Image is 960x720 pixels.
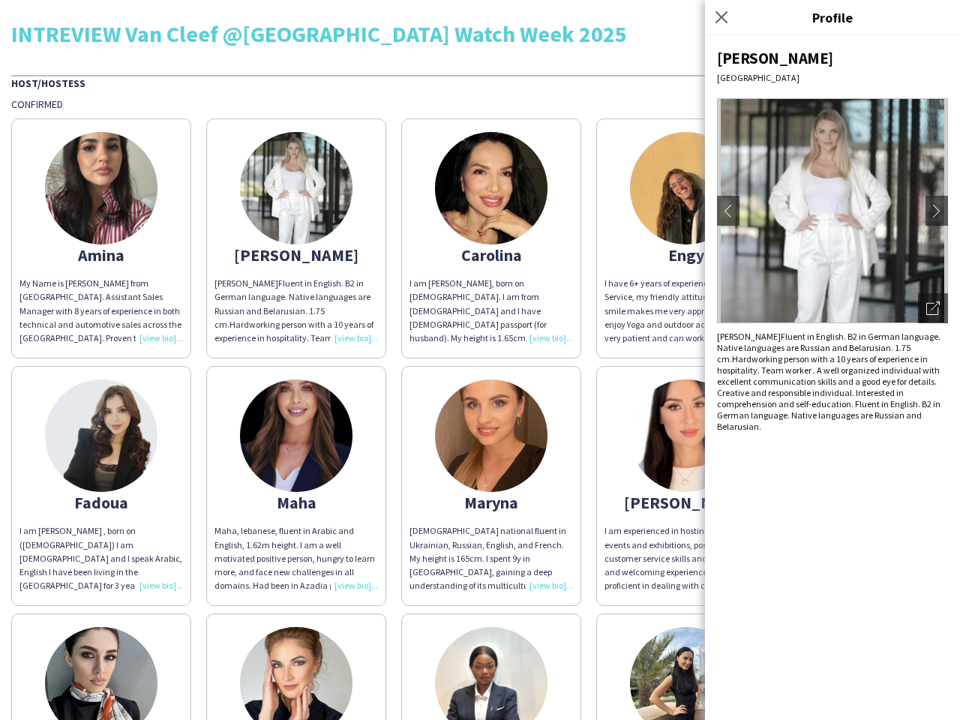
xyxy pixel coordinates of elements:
div: Confirmed [11,97,949,111]
div: I have 6+ years of experience in Customer Service, my friendly attitude and inviting smile makes ... [604,277,768,345]
div: I am [PERSON_NAME] , born on ([DEMOGRAPHIC_DATA]) I am [DEMOGRAPHIC_DATA] and I speak Arabic, Eng... [19,524,183,592]
img: thumb-671b7c58dfd28.jpeg [435,379,547,492]
img: thumb-65ab38588cdc0.jpeg [630,132,742,244]
div: I am [PERSON_NAME], born on [DEMOGRAPHIC_DATA]. I am from [DEMOGRAPHIC_DATA] and I have [DEMOGRAP... [409,277,573,345]
div: [DEMOGRAPHIC_DATA] national fluent in Ukrainian, Russian, English, and French. My height is 165cm... [409,524,573,592]
div: Maha, lebanese, fluent in Arabic and English, 1.62m height. I am a well motivated positive person... [214,524,378,592]
img: thumb-613f1dafc1836.jpeg [630,379,742,492]
span: Hardworking person with a 10 years of experience in hospitality. Team worker . A well organized i... [214,319,376,439]
div: [PERSON_NAME] [214,248,378,262]
div: [PERSON_NAME] [604,496,768,509]
div: Maryna [409,496,573,509]
div: Maha [214,496,378,509]
img: Crew avatar or photo [717,98,948,323]
img: thumb-8c768348-6c47-4566-a4ae-325e3f1deb12.jpg [435,132,547,244]
span: [PERSON_NAME] [214,277,278,289]
div: Fadoua [19,496,183,509]
div: [PERSON_NAME] [717,48,948,68]
div: Host/Hostess [11,75,949,90]
img: thumb-66672dfbc5147.jpeg [240,132,352,244]
div: [GEOGRAPHIC_DATA] [717,72,948,83]
img: thumb-62f9a297-14ea-4f76-99a9-8314e0e372b2.jpg [240,379,352,492]
span: [PERSON_NAME] [717,331,781,342]
span: Fluent in English. B2 in German language. Native languages are Russian and Belarusian. 1.75 cm. [214,277,370,330]
div: Amina [19,248,183,262]
img: thumb-686c3040bf273.jpeg [45,132,157,244]
div: Open photos pop-in [918,293,948,323]
div: My Name is [PERSON_NAME] from [GEOGRAPHIC_DATA]. Assistant Sales Manager with 8 years of experien... [19,277,183,345]
div: INTREVIEW Van Cleef @[GEOGRAPHIC_DATA] Watch Week 2025 [11,22,949,45]
h3: Profile [705,7,960,27]
span: Fluent in English. B2 in German language. Native languages are Russian and Belarusian. 1.75 cm. [717,331,940,364]
span: Hardworking person with a 10 years of experience in hospitality. Team worker . A well organized i... [717,353,940,432]
div: Engy [604,248,768,262]
div: I am experienced in hosting the major events and exhibitions, posses excellent customer service s... [604,524,768,592]
img: thumb-655b6205cc862.jpeg [45,379,157,492]
div: Carolina [409,248,573,262]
